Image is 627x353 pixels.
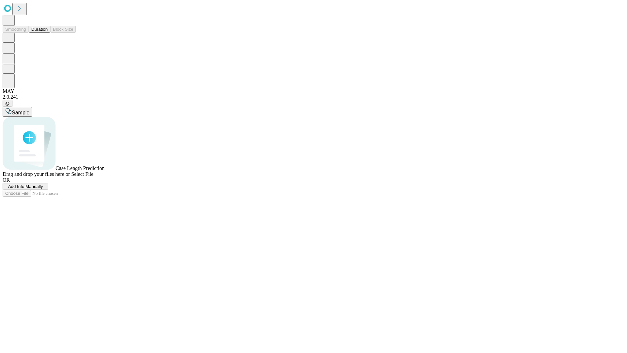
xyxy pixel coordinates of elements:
[3,183,48,190] button: Add Info Manually
[5,101,10,106] span: @
[3,88,624,94] div: MAY
[12,110,29,115] span: Sample
[29,26,50,33] button: Duration
[3,94,624,100] div: 2.0.241
[3,26,29,33] button: Smoothing
[3,171,70,177] span: Drag and drop your files here or
[50,26,76,33] button: Block Size
[3,107,32,117] button: Sample
[56,165,104,171] span: Case Length Prediction
[3,100,12,107] button: @
[3,177,10,183] span: OR
[71,171,93,177] span: Select File
[8,184,43,189] span: Add Info Manually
